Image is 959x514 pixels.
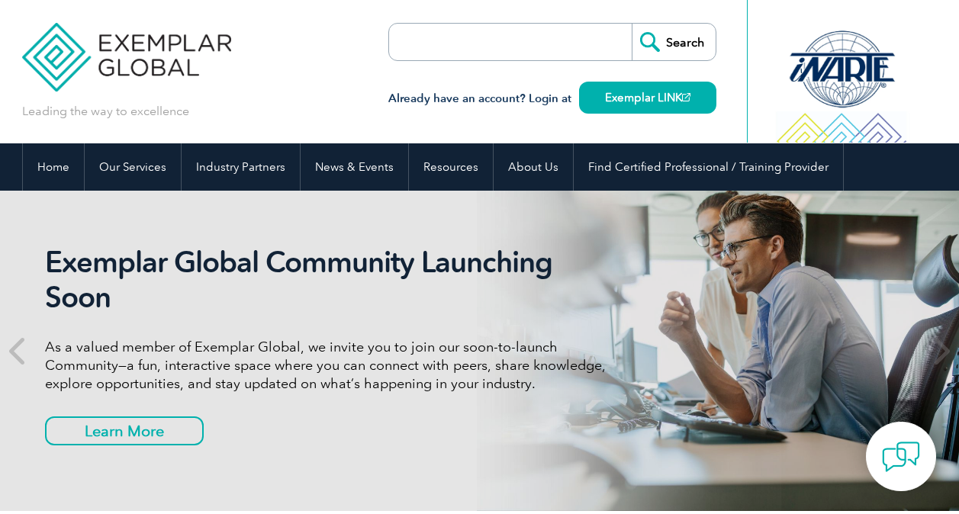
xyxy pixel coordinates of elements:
a: News & Events [301,143,408,191]
h2: Exemplar Global Community Launching Soon [45,245,617,315]
input: Search [632,24,716,60]
a: Find Certified Professional / Training Provider [574,143,843,191]
a: Industry Partners [182,143,300,191]
img: contact-chat.png [882,438,920,476]
a: Our Services [85,143,181,191]
p: As a valued member of Exemplar Global, we invite you to join our soon-to-launch Community—a fun, ... [45,338,617,393]
a: About Us [494,143,573,191]
a: Resources [409,143,493,191]
a: Exemplar LINK [579,82,716,114]
img: open_square.png [682,93,690,101]
a: Learn More [45,416,204,445]
a: Home [23,143,84,191]
h3: Already have an account? Login at [388,89,716,108]
p: Leading the way to excellence [22,103,189,120]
